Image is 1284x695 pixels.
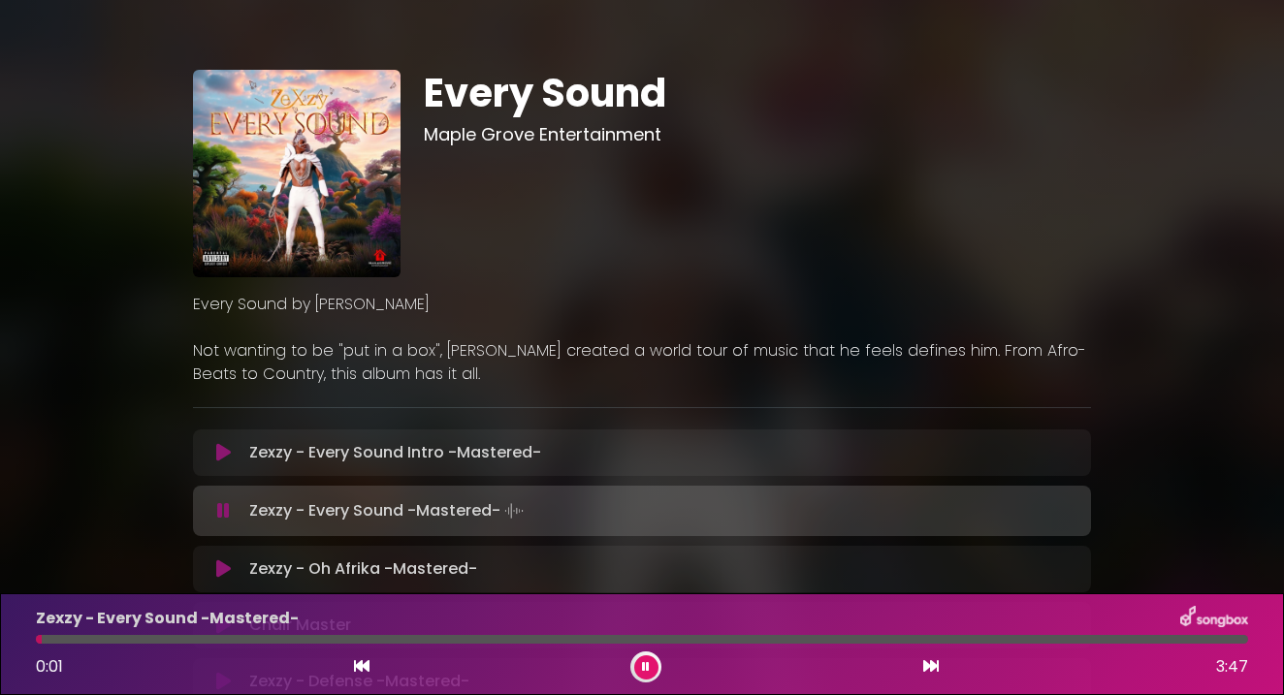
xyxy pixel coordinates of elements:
p: Every Sound by [PERSON_NAME] [193,293,1091,316]
p: Zexzy - Every Sound -Mastered- [249,497,528,524]
h3: Maple Grove Entertainment [424,124,1092,145]
p: Zexzy - Oh Afrika -Mastered- [249,557,477,581]
span: 3:47 [1216,655,1248,679]
img: waveform4.gif [500,497,528,524]
span: 0:01 [36,655,63,678]
p: Zexzy - Every Sound -Mastered- [36,607,299,630]
img: qsDA4oxSDm9FuKBkJO6C [193,70,401,277]
p: Not wanting to be "put in a box", [PERSON_NAME] created a world tour of music that he feels defin... [193,339,1091,386]
h1: Every Sound [424,70,1092,116]
img: songbox-logo-white.png [1180,606,1248,631]
p: Zexzy - Every Sound Intro -Mastered- [249,441,541,464]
